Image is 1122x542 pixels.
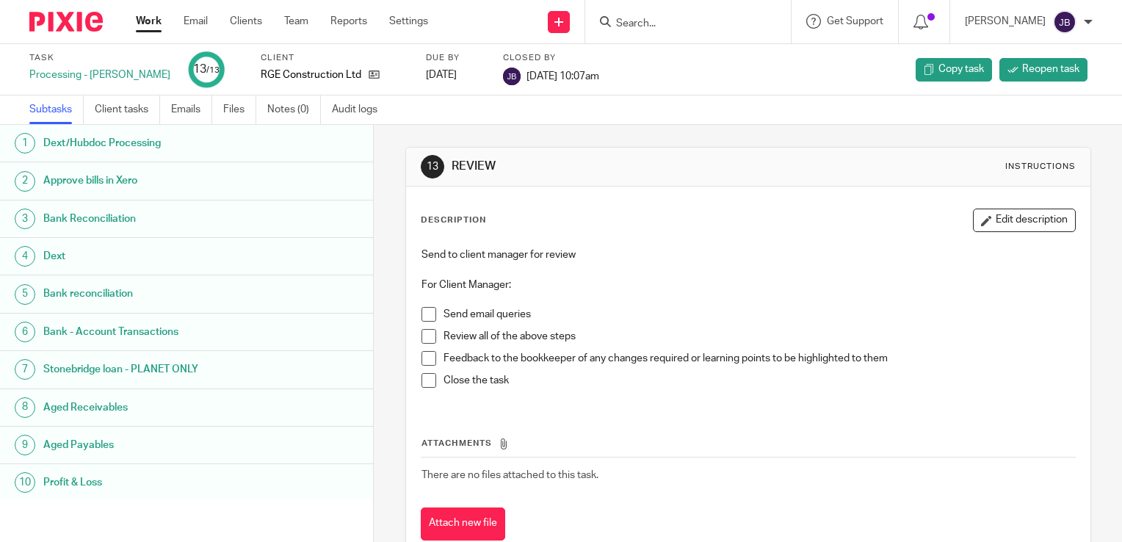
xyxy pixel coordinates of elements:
[171,95,212,124] a: Emails
[999,58,1087,82] a: Reopen task
[95,95,160,124] a: Client tasks
[421,247,1075,262] p: Send to client manager for review
[261,52,408,64] label: Client
[267,95,321,124] a: Notes (0)
[389,14,428,29] a: Settings
[426,68,485,82] div: [DATE]
[15,171,35,192] div: 2
[15,435,35,455] div: 9
[15,209,35,229] div: 3
[15,246,35,267] div: 4
[261,68,361,82] p: RGE Construction Ltd
[43,434,253,456] h1: Aged Payables
[184,14,208,29] a: Email
[15,359,35,380] div: 7
[938,62,984,76] span: Copy task
[1005,161,1076,173] div: Instructions
[444,373,1075,388] p: Close the task
[223,95,256,124] a: Files
[973,209,1076,232] button: Edit description
[43,208,253,230] h1: Bank Reconciliation
[43,170,253,192] h1: Approve bills in Xero
[29,68,170,82] div: Processing - [PERSON_NAME]
[421,470,598,480] span: There are no files attached to this task.
[1022,62,1079,76] span: Reopen task
[43,358,253,380] h1: Stonebridge loan - PLANET ONLY
[426,52,485,64] label: Due by
[15,133,35,153] div: 1
[230,14,262,29] a: Clients
[284,14,308,29] a: Team
[503,68,521,85] img: svg%3E
[421,278,1075,292] p: For Client Manager:
[43,321,253,343] h1: Bank - Account Transactions
[526,71,599,81] span: [DATE] 10:07am
[206,66,220,74] small: /13
[43,245,253,267] h1: Dext
[15,322,35,342] div: 6
[193,61,220,78] div: 13
[421,507,505,541] button: Attach new file
[1053,10,1076,34] img: svg%3E
[421,214,486,226] p: Description
[827,16,883,26] span: Get Support
[452,159,779,174] h1: REVIEW
[43,283,253,305] h1: Bank reconciliation
[15,397,35,418] div: 8
[330,14,367,29] a: Reports
[444,351,1075,366] p: Feedback to the bookkeeper of any changes required or learning points to be highlighted to them
[15,284,35,305] div: 5
[916,58,992,82] a: Copy task
[29,95,84,124] a: Subtasks
[421,439,492,447] span: Attachments
[444,307,1075,322] p: Send email queries
[29,12,103,32] img: Pixie
[503,52,599,64] label: Closed by
[615,18,747,31] input: Search
[965,14,1046,29] p: [PERSON_NAME]
[43,397,253,419] h1: Aged Receivables
[444,329,1075,344] p: Review all of the above steps
[29,52,170,64] label: Task
[15,472,35,493] div: 10
[43,471,253,494] h1: Profit & Loss
[136,14,162,29] a: Work
[332,95,388,124] a: Audit logs
[421,155,444,178] div: 13
[43,132,253,154] h1: Dext/Hubdoc Processing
